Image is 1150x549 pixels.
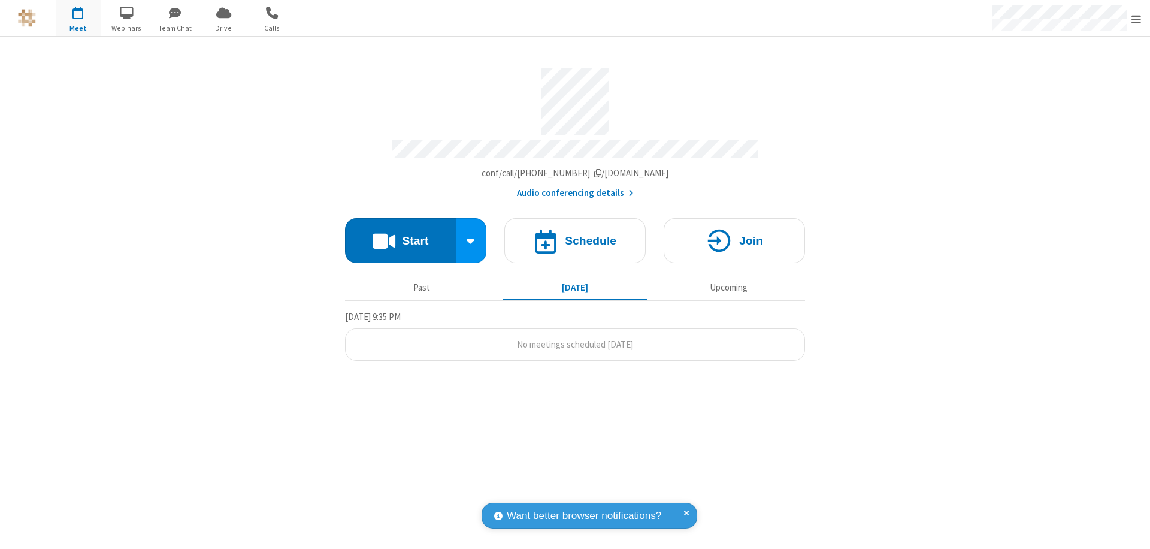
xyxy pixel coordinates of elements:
[503,276,647,299] button: [DATE]
[517,186,634,200] button: Audio conferencing details
[201,23,246,34] span: Drive
[565,235,616,246] h4: Schedule
[345,59,805,200] section: Account details
[482,167,669,179] span: Copy my meeting room link
[153,23,198,34] span: Team Chat
[656,276,801,299] button: Upcoming
[664,218,805,263] button: Join
[504,218,646,263] button: Schedule
[402,235,428,246] h4: Start
[350,276,494,299] button: Past
[517,339,633,350] span: No meetings scheduled [DATE]
[250,23,295,34] span: Calls
[345,218,456,263] button: Start
[104,23,149,34] span: Webinars
[456,218,487,263] div: Start conference options
[482,167,669,180] button: Copy my meeting room linkCopy my meeting room link
[345,310,805,361] section: Today's Meetings
[507,508,661,524] span: Want better browser notifications?
[739,235,763,246] h4: Join
[18,9,36,27] img: QA Selenium DO NOT DELETE OR CHANGE
[345,311,401,322] span: [DATE] 9:35 PM
[56,23,101,34] span: Meet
